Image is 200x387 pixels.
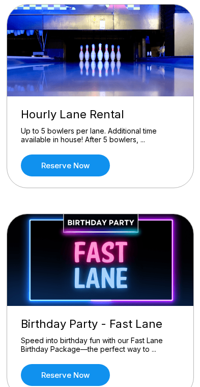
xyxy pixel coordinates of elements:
div: Up to 5 bowlers per lane. Additional time available in house! After 5 bowlers, ... [21,126,180,144]
div: Speed into birthday fun with our Fast Lane Birthday Package—the perfect way to ... [21,336,180,354]
img: Hourly Lane Rental [7,5,194,96]
a: Reserve now [21,364,110,386]
img: Birthday Party - Fast Lane [7,214,194,306]
div: Hourly Lane Rental [21,108,180,121]
div: Birthday Party - Fast Lane [21,317,180,331]
a: Reserve now [21,154,110,176]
